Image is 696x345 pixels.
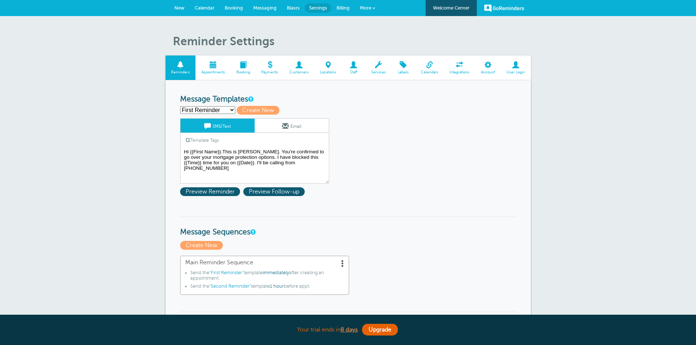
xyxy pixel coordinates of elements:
[309,5,327,11] span: Settings
[479,70,497,74] span: Account
[169,70,192,74] span: Reminders
[256,55,284,80] a: Payments
[253,5,277,11] span: Messaging
[318,70,338,74] span: Locations
[195,55,231,80] a: Appointments
[288,70,311,74] span: Customers
[342,55,365,80] a: Staff
[180,95,516,104] h3: Message Templates
[209,284,251,289] span: "Second Reminder"
[263,270,289,275] span: immediately
[501,55,531,80] a: User Login
[243,187,305,196] span: Preview Follow-up
[315,55,342,80] a: Locations
[362,324,398,336] a: Upgrade
[173,34,531,48] h1: Reminder Settings
[237,107,283,114] a: Create New
[365,55,391,80] a: Services
[255,119,329,133] a: Email
[284,55,315,80] a: Customers
[185,259,344,266] span: Main Reminder Sequence
[180,133,224,147] a: Template Tags
[180,216,516,237] h3: Message Sequences
[190,284,344,292] li: Send the template before appt.
[199,70,227,74] span: Appointments
[250,230,255,234] a: Message Sequences allow you to setup multiple reminder schedules that can use different Message T...
[180,188,243,195] a: Preview Reminder
[243,188,307,195] a: Preview Follow-up
[444,55,475,80] a: Integrations
[475,55,501,80] a: Account
[341,326,358,333] a: 8 days
[259,70,280,74] span: Payments
[419,70,440,74] span: Calendars
[195,5,214,11] span: Calendar
[190,270,344,284] li: Send the template after creating an appointment.
[180,241,223,250] span: Create New
[248,97,252,101] a: This is the wording for your reminder and follow-up messages. You can create multiple templates i...
[391,55,415,80] a: Labels
[448,70,472,74] span: Integrations
[305,3,331,13] a: Settings
[270,284,284,289] span: 1 hour
[174,5,185,11] span: New
[180,119,255,133] a: SMS/Text
[237,106,279,115] span: Create New
[180,147,329,184] textarea: Hi {{First Name}}.This is [PERSON_NAME]. You're confirmed to go over your mortgage protection opt...
[415,55,444,80] a: Calendars
[505,70,527,74] span: User Login
[180,242,225,249] a: Create New
[166,322,531,338] div: Your trial ends in .
[209,270,244,275] span: "First Reminder"
[180,256,349,295] a: Main Reminder Sequence Send the"First Reminder"templateimmediatelyafter creating an appointment.S...
[336,5,350,11] span: Billing
[369,70,388,74] span: Services
[360,5,371,11] span: More
[180,187,240,196] span: Preview Reminder
[234,70,252,74] span: Booking
[180,311,516,332] h3: Reminder Payment Link Options
[287,5,300,11] span: Blasts
[231,55,256,80] a: Booking
[395,70,411,74] span: Labels
[225,5,243,11] span: Booking
[345,70,362,74] span: Staff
